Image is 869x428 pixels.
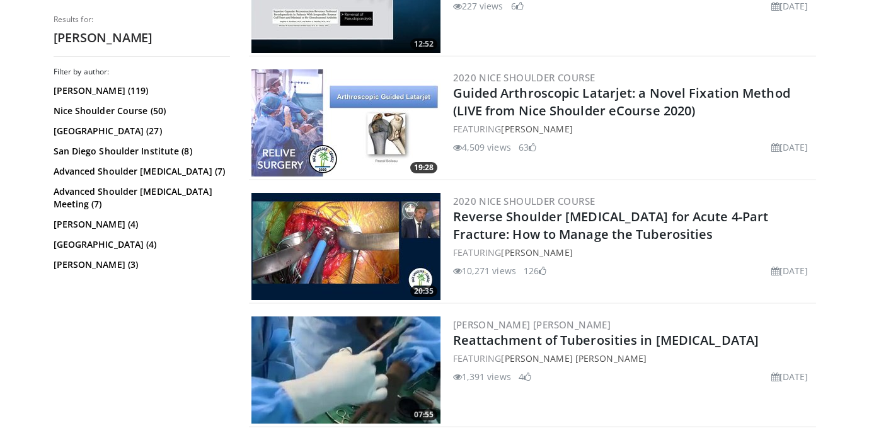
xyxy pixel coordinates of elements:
a: Nice Shoulder Course (50) [54,105,227,117]
h3: Filter by author: [54,67,230,77]
span: 20:35 [410,286,437,297]
a: 19:28 [251,69,440,176]
img: f986402b-3e48-401f-842a-2c1fdc6edc35.300x170_q85_crop-smart_upscale.jpg [251,193,440,300]
div: FEATURING [453,246,814,259]
a: [PERSON_NAME] [PERSON_NAME] [453,318,611,331]
a: [PERSON_NAME] [501,246,572,258]
li: 4 [519,370,531,383]
a: [PERSON_NAME] (4) [54,218,227,231]
div: FEATURING [453,122,814,136]
a: Reattachment of Tuberosities in [MEDICAL_DATA] [453,332,759,349]
a: Reverse Shoulder [MEDICAL_DATA] for Acute 4-Part Fracture: How to Manage the Tuberosities [453,208,769,243]
img: bd556dd6-d2ca-44a0-9790-520f8bc1031c.jpg.300x170_q85_crop-smart_upscale.jpg [251,69,440,176]
a: 2020 Nice Shoulder Course [453,195,596,207]
li: [DATE] [771,264,809,277]
li: [DATE] [771,141,809,154]
p: Results for: [54,14,230,25]
a: 07:55 [251,316,440,424]
img: ac23db38-145c-472e-95a7-72f78602db9c.300x170_q85_crop-smart_upscale.jpg [251,316,440,424]
a: 20:35 [251,193,440,300]
a: 2020 Nice Shoulder Course [453,71,596,84]
li: 63 [519,141,536,154]
a: Advanced Shoulder [MEDICAL_DATA] Meeting (7) [54,185,227,211]
a: [GEOGRAPHIC_DATA] (4) [54,238,227,251]
li: [DATE] [771,370,809,383]
h2: [PERSON_NAME] [54,30,230,46]
li: 126 [524,264,546,277]
div: FEATURING [453,352,814,365]
li: 4,509 views [453,141,511,154]
a: [PERSON_NAME] (119) [54,84,227,97]
a: [GEOGRAPHIC_DATA] (27) [54,125,227,137]
span: 07:55 [410,409,437,420]
a: Advanced Shoulder [MEDICAL_DATA] (7) [54,165,227,178]
a: [PERSON_NAME] (3) [54,258,227,271]
a: [PERSON_NAME] [501,123,572,135]
a: Guided Arthroscopic Latarjet: a Novel Fixation Method (LIVE from Nice Shoulder eCourse 2020) [453,84,790,119]
a: [PERSON_NAME] [PERSON_NAME] [501,352,647,364]
li: 10,271 views [453,264,516,277]
span: 19:28 [410,162,437,173]
a: San Diego Shoulder Institute (8) [54,145,227,158]
li: 1,391 views [453,370,511,383]
span: 12:52 [410,38,437,50]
